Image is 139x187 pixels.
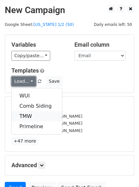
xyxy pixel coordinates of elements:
[92,21,134,28] span: Daily emails left: 50
[12,101,62,111] a: Comb Siding
[11,137,38,145] a: +47 more
[11,128,82,133] small: [EMAIL_ADDRESS][DOMAIN_NAME]
[74,41,128,48] h5: Email column
[11,121,82,126] small: [EMAIL_ADDRESS][DOMAIN_NAME]
[11,41,65,48] h5: Variables
[11,103,128,110] h5: 50 Recipients
[5,5,134,16] h2: New Campaign
[5,22,74,27] small: Google Sheet:
[11,76,36,86] a: Load...
[11,162,128,169] h5: Advanced
[92,22,134,27] a: Daily emails left: 50
[12,111,62,121] a: TMW
[11,114,82,119] small: [EMAIL_ADDRESS][DOMAIN_NAME]
[12,121,62,132] a: Primeline
[11,67,39,74] a: Templates
[12,91,62,101] a: WUI
[33,22,74,27] a: [US_STATE] 1/2 (50)
[107,156,139,187] iframe: Chat Widget
[46,76,62,86] button: Save
[11,51,50,61] a: Copy/paste...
